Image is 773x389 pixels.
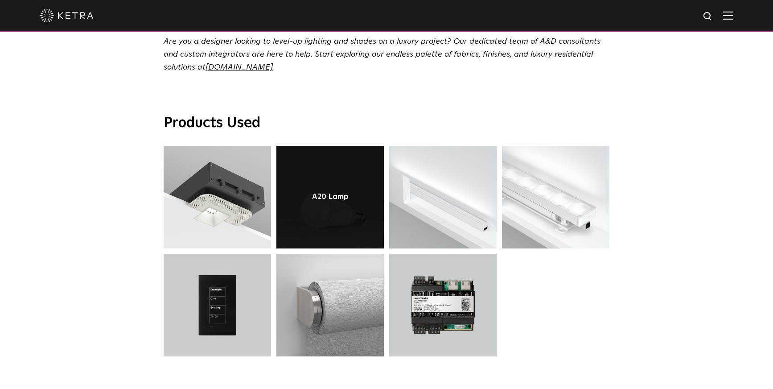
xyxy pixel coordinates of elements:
img: Hamburger%20Nav.svg [723,11,733,20]
h3: Products Used [164,114,609,133]
span: Are you a designer looking to level-up lighting and shades on a luxury project? Our dedicated tea... [164,37,600,71]
img: search icon [703,11,714,22]
a: [DOMAIN_NAME] [206,63,273,71]
a: A20 Lamp [312,193,349,202]
img: ketra-logo-2019-white [40,9,94,22]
